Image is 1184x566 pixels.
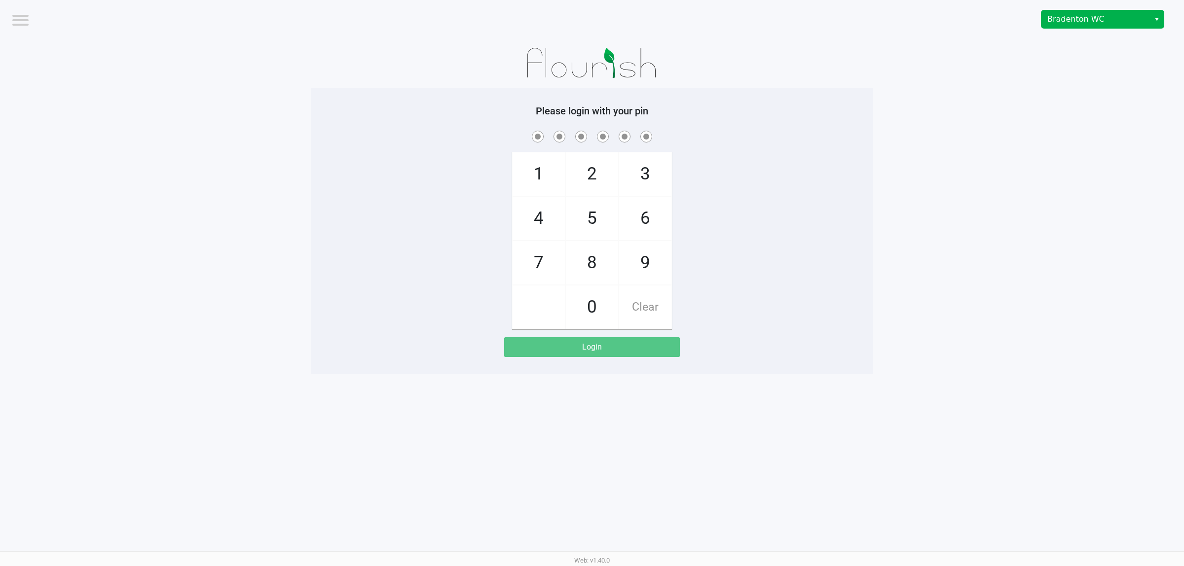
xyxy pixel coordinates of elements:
[513,152,565,196] span: 1
[619,152,671,196] span: 3
[619,285,671,329] span: Clear
[318,105,866,117] h5: Please login with your pin
[1149,10,1164,28] button: Select
[619,241,671,284] span: 9
[619,197,671,240] span: 6
[1047,13,1144,25] span: Bradenton WC
[566,152,618,196] span: 2
[566,241,618,284] span: 8
[574,557,610,564] span: Web: v1.40.0
[513,197,565,240] span: 4
[566,285,618,329] span: 0
[566,197,618,240] span: 5
[513,241,565,284] span: 7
